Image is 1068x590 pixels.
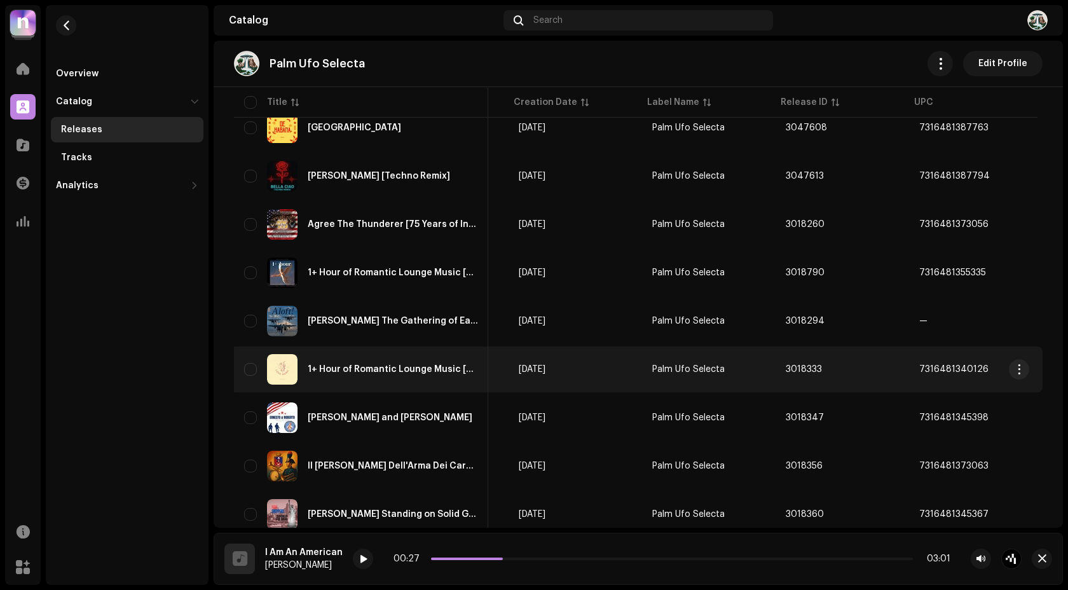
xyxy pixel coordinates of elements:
re-m-nav-item: Releases [51,117,203,142]
span: Palm Ufo Selecta [652,123,725,132]
span: 7316481345398 [919,413,989,422]
span: Palm Ufo Selecta [652,268,725,277]
span: 3018356 [786,462,823,470]
img: a74f34bb-0318-4ce4-aeaf-9d0d9a6cdf51 [267,113,298,143]
p: Palm Ufo Selecta [270,57,365,71]
div: 00:27 [394,554,426,564]
span: Edit Profile [978,51,1027,76]
span: Palm Ufo Selecta [652,413,725,422]
span: Palm Ufo Selecta [652,365,725,374]
span: Palm Ufo Selecta [652,172,725,181]
img: e075db17-00d1-4f2b-b1e0-6b3a706eba49 [1027,10,1048,31]
div: Bella Ciao [Techno Remix] [308,172,450,181]
div: Tracks [61,153,92,163]
span: Sep 27, 2025 [519,317,545,326]
img: f40421f4-7b48-46c1-8de7-f59a55191fd9 [234,51,259,76]
span: 3047608 [786,123,827,132]
div: Creation Date [514,96,577,109]
img: 896b27d5-51b5-48e4-913f-5010ec81d624 [267,499,298,530]
div: Analytics [56,181,99,191]
img: 297c90c2-462d-49d2-b53b-8ccd0c712b83 [267,257,298,288]
re-m-nav-item: Overview [51,61,203,86]
img: 39a81664-4ced-4598-a294-0293f18f6a76 [10,10,36,36]
span: Oct 8, 2025 [519,172,545,181]
span: 7316481373056 [919,220,989,229]
span: 3047613 [786,172,824,181]
span: 3018294 [786,317,825,326]
span: Sep 27, 2025 [519,220,545,229]
span: 3018347 [786,413,824,422]
button: Edit Profile [963,51,1043,76]
span: 7316481387794 [919,172,990,181]
span: Sep 27, 2025 [519,462,545,470]
img: 6f329d17-ae99-4d4e-8dca-2e7d32cc531b [267,451,298,481]
div: Agree The Thunderer [75 Years of Inspiring Excellence] [308,220,478,229]
span: Sep 28, 2025 [519,268,545,277]
re-m-nav-dropdown: Catalog [51,89,203,170]
div: Release ID [781,96,828,109]
img: 0ac06b9f-d747-4d38-8161-e51a5e2edbf7 [267,306,298,336]
span: 7316481345367 [919,510,989,519]
span: 7316481387763 [919,123,989,132]
span: — [919,317,928,326]
span: 7316481340126 [919,365,989,374]
div: 1+ Hour of Romantic Lounge Music [Best of "make sax with me."] [308,365,478,374]
div: Barnes The Gathering of Eagles [308,317,478,326]
div: Releases [61,125,102,135]
re-m-nav-dropdown: Analytics [51,173,203,198]
img: d5d61990-2f31-45db-8783-4fb6b357dd86 [267,161,298,191]
div: I Am An American [265,547,343,558]
span: 3018333 [786,365,822,374]
div: Label Name [647,96,699,109]
span: 3018790 [786,268,825,277]
img: 8750aecc-1b37-44ae-a142-7e2c3084421c [267,354,298,385]
div: Title [267,96,287,109]
span: Search [533,15,563,25]
img: 9ce2bb5b-bc35-43aa-bfb3-77572836df9f [267,209,298,240]
span: 3018260 [786,220,825,229]
div: Overview [56,69,99,79]
div: 03:01 [918,554,950,564]
span: Palm Ufo Selecta [652,510,725,519]
div: [PERSON_NAME] [265,560,343,570]
span: Sep 27, 2025 [519,365,545,374]
span: Palm Ufo Selecta [652,317,725,326]
div: Il Meglio Della Banda Dell'Arma Dei Carabinieri [308,462,478,470]
span: Sep 27, 2025 [519,510,545,519]
span: Palm Ufo Selecta [652,462,725,470]
span: Sep 27, 2025 [519,413,545,422]
div: Mike Shepperd's Standing on Solid Ground [308,510,478,519]
span: Oct 8, 2025 [519,123,545,132]
span: 3018360 [786,510,824,519]
re-m-nav-item: Tracks [51,145,203,170]
div: Ernesto and Roberto [308,413,472,422]
span: 7316481355335 [919,268,986,277]
div: 1+ Hour of Romantic Lounge Music [Best of Sebastian Escobar] [308,268,478,277]
div: De Habana [308,123,401,132]
div: Catalog [229,15,498,25]
img: 7b678968-39ba-4bd5-9e03-79121487088f [267,402,298,433]
span: 7316481373063 [919,462,989,470]
span: Palm Ufo Selecta [652,220,725,229]
div: Catalog [56,97,92,107]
